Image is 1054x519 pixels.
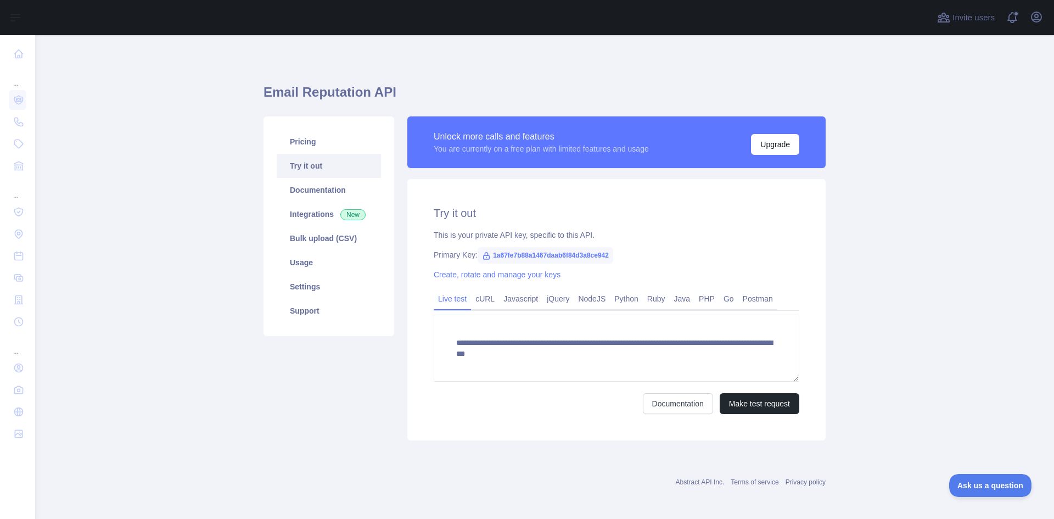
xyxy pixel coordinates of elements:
a: jQuery [542,290,574,308]
a: Go [719,290,738,308]
a: Bulk upload (CSV) [277,226,381,250]
div: You are currently on a free plan with limited features and usage [434,143,649,154]
button: Upgrade [751,134,799,155]
a: Integrations New [277,202,381,226]
button: Invite users [935,9,997,26]
div: ... [9,334,26,356]
a: Try it out [277,154,381,178]
div: This is your private API key, specific to this API. [434,230,799,241]
a: PHP [694,290,719,308]
a: Documentation [277,178,381,202]
button: Make test request [720,393,799,414]
a: cURL [471,290,499,308]
a: Ruby [643,290,670,308]
a: Terms of service [731,478,778,486]
a: Javascript [499,290,542,308]
span: New [340,209,366,220]
a: Postman [738,290,777,308]
div: ... [9,178,26,200]
a: Live test [434,290,471,308]
h1: Email Reputation API [263,83,826,110]
a: Privacy policy [786,478,826,486]
div: Unlock more calls and features [434,130,649,143]
h2: Try it out [434,205,799,221]
iframe: Toggle Customer Support [949,474,1032,497]
a: Pricing [277,130,381,154]
span: Invite users [952,12,995,24]
a: Java [670,290,695,308]
a: NodeJS [574,290,610,308]
a: Documentation [643,393,713,414]
a: Support [277,299,381,323]
a: Abstract API Inc. [676,478,725,486]
div: Primary Key: [434,249,799,260]
a: Usage [277,250,381,275]
a: Python [610,290,643,308]
a: Create, rotate and manage your keys [434,270,560,279]
span: 1a67fe7b88a1467daab6f84d3a8ce942 [478,247,613,264]
a: Settings [277,275,381,299]
div: ... [9,66,26,88]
